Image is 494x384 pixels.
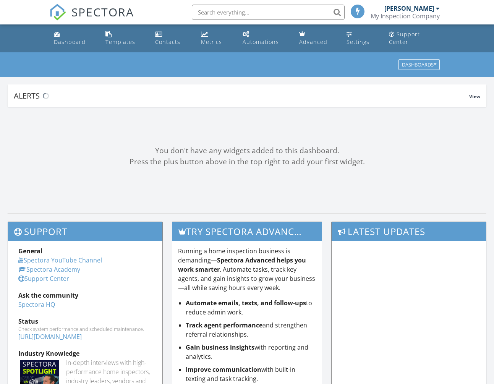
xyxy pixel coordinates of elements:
div: Templates [105,38,135,45]
div: Industry Knowledge [18,349,152,358]
div: Ask the community [18,291,152,300]
strong: General [18,247,42,255]
a: Automations (Basic) [240,28,290,49]
a: SPECTORA [49,10,134,26]
a: Metrics [198,28,233,49]
p: Running a home inspection business is demanding— . Automate tasks, track key agents, and gain ins... [178,246,316,292]
a: Support Center [386,28,443,49]
h3: Try spectora advanced [DATE] [172,222,322,241]
img: The Best Home Inspection Software - Spectora [49,4,66,21]
h3: Latest Updates [332,222,486,241]
div: Contacts [155,38,180,45]
li: to reduce admin work. [186,298,316,317]
div: You don't have any widgets added to this dashboard. [8,145,486,156]
strong: Track agent performance [186,321,262,329]
a: Advanced [296,28,338,49]
div: Press the plus button above in the top right to add your first widget. [8,156,486,167]
a: Settings [343,28,379,49]
div: Status [18,317,152,326]
input: Search everything... [192,5,345,20]
strong: Gain business insights [186,343,254,352]
a: Spectora HQ [18,300,55,309]
li: and strengthen referral relationships. [186,321,316,339]
strong: Spectora Advanced helps you work smarter [178,256,306,274]
div: Automations [243,38,279,45]
strong: Improve communication [186,365,261,374]
span: View [469,93,480,100]
button: Dashboards [398,60,440,70]
div: Check system performance and scheduled maintenance. [18,326,152,332]
h3: Support [8,222,162,241]
div: My Inspection Company [371,12,440,20]
a: Support Center [18,274,69,283]
div: Metrics [201,38,222,45]
span: SPECTORA [71,4,134,20]
li: with reporting and analytics. [186,343,316,361]
a: Spectora Academy [18,265,80,274]
a: Dashboard [51,28,96,49]
div: Dashboards [402,62,436,68]
a: Contacts [152,28,192,49]
li: with built-in texting and task tracking. [186,365,316,383]
a: Spectora YouTube Channel [18,256,102,264]
div: Support Center [389,31,420,45]
div: Settings [347,38,369,45]
a: Templates [102,28,146,49]
div: Dashboard [54,38,86,45]
div: Advanced [299,38,327,45]
a: [URL][DOMAIN_NAME] [18,332,82,341]
div: [PERSON_NAME] [384,5,434,12]
div: Alerts [14,91,469,101]
strong: Automate emails, texts, and follow-ups [186,299,306,307]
